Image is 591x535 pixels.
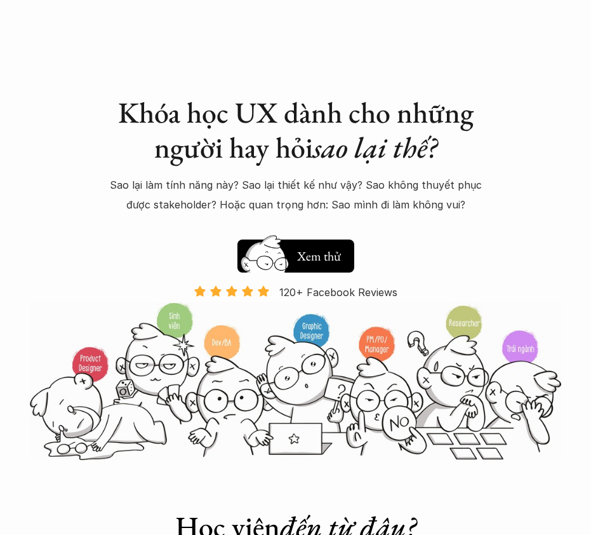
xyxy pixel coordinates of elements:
p: Sao lại làm tính năng này? Sao lại thiết kế như vậy? Sao không thuyết phục được stakeholder? Hoặc... [107,175,484,214]
em: sao lại thế? [313,128,437,166]
p: 120+ Facebook Reviews [279,283,397,302]
h5: Xem thử [297,247,341,265]
a: Xem thử [237,233,354,273]
h1: Khóa học UX dành cho những người hay hỏi [107,95,484,165]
